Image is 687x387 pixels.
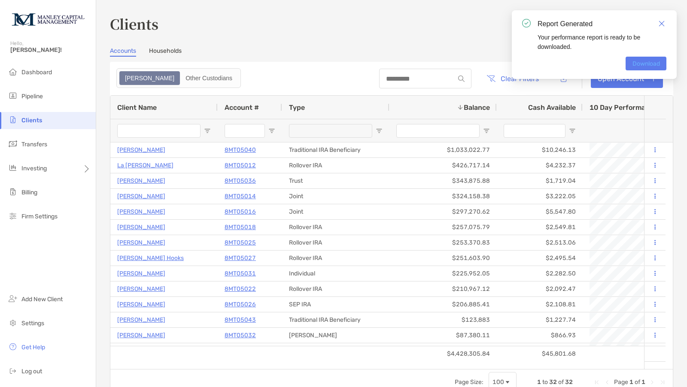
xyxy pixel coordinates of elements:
[225,299,256,310] a: 8MT05026
[225,175,256,186] a: 8MT05036
[497,266,583,281] div: $2,282.50
[537,378,541,386] span: 1
[389,235,497,250] div: $253,370.83
[8,91,18,101] img: pipeline icon
[117,284,165,294] a: [PERSON_NAME]
[21,165,47,172] span: Investing
[21,69,52,76] span: Dashboard
[282,189,389,204] div: Joint
[538,33,666,51] div: Your performance report is ready to be downloaded.
[10,46,91,54] span: [PERSON_NAME]!
[117,237,165,248] a: [PERSON_NAME]
[282,281,389,296] div: Rollover IRA
[282,173,389,188] div: Trust
[117,175,165,186] a: [PERSON_NAME]
[8,163,18,173] img: investing icon
[376,127,383,134] button: Open Filter Menu
[464,103,490,112] span: Balance
[225,124,265,138] input: Account # Filter Input
[225,330,256,341] a: 8MT05032
[117,314,165,325] a: [PERSON_NAME]
[225,284,256,294] a: 8MT05022
[117,253,184,263] p: [PERSON_NAME] Hooks
[225,345,256,356] p: 8MT05035
[522,19,531,27] img: icon notification
[389,346,497,361] div: $4,428,305.84
[8,211,18,221] img: firm-settings icon
[480,69,545,88] button: Clear Filters
[497,346,583,361] div: $45,801.68
[497,251,583,266] div: $2,495.54
[225,314,256,325] p: 8MT05043
[110,47,136,57] a: Accounts
[504,124,565,138] input: Cash Available Filter Input
[117,191,165,202] a: [PERSON_NAME]
[8,366,18,376] img: logout icon
[497,189,583,204] div: $3,222.05
[225,222,256,233] a: 8MT05018
[225,206,256,217] a: 8MT05016
[120,72,179,84] div: Zoe
[396,124,480,138] input: Balance Filter Input
[389,343,497,358] div: $75,189.31
[282,142,389,157] div: Traditional IRA Beneficiary
[225,160,256,171] a: 8MT05012
[649,379,656,386] div: Next Page
[497,158,583,173] div: $4,232.37
[593,379,600,386] div: First Page
[116,68,241,88] div: segmented control
[8,139,18,149] img: transfers icon
[497,297,583,312] div: $2,108.81
[21,320,44,327] span: Settings
[497,204,583,219] div: $5,547.80
[389,281,497,296] div: $210,967.12
[117,345,165,356] a: [PERSON_NAME]
[117,299,165,310] p: [PERSON_NAME]
[497,281,583,296] div: $2,092.47
[117,206,165,217] p: [PERSON_NAME]
[659,379,666,386] div: Last Page
[389,312,497,327] div: $123,883
[117,222,165,233] p: [PERSON_NAME]
[282,312,389,327] div: Traditional IRA Beneficiary
[8,67,18,77] img: dashboard icon
[641,378,645,386] span: 1
[282,204,389,219] div: Joint
[282,251,389,266] div: Rollover IRA
[614,378,628,386] span: Page
[225,237,256,248] a: 8MT05025
[204,127,211,134] button: Open Filter Menu
[225,268,256,279] a: 8MT05031
[659,21,665,27] img: icon close
[389,158,497,173] div: $426,717.14
[497,235,583,250] div: $2,513.06
[389,189,497,204] div: $324,158.38
[117,330,165,341] a: [PERSON_NAME]
[542,378,548,386] span: to
[8,187,18,197] img: billing icon
[117,268,165,279] a: [PERSON_NAME]
[225,145,256,155] p: 8MT05040
[657,19,666,28] a: Close
[389,142,497,157] div: $1,033,022.77
[282,235,389,250] div: Rollover IRA
[21,93,43,100] span: Pipeline
[225,253,256,263] p: 8MT05027
[21,368,42,375] span: Log out
[635,378,640,386] span: of
[8,317,18,328] img: settings icon
[389,266,497,281] div: $225,952.05
[569,127,576,134] button: Open Filter Menu
[497,312,583,327] div: $1,227.74
[497,220,583,235] div: $2,549.81
[389,220,497,235] div: $257,075.79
